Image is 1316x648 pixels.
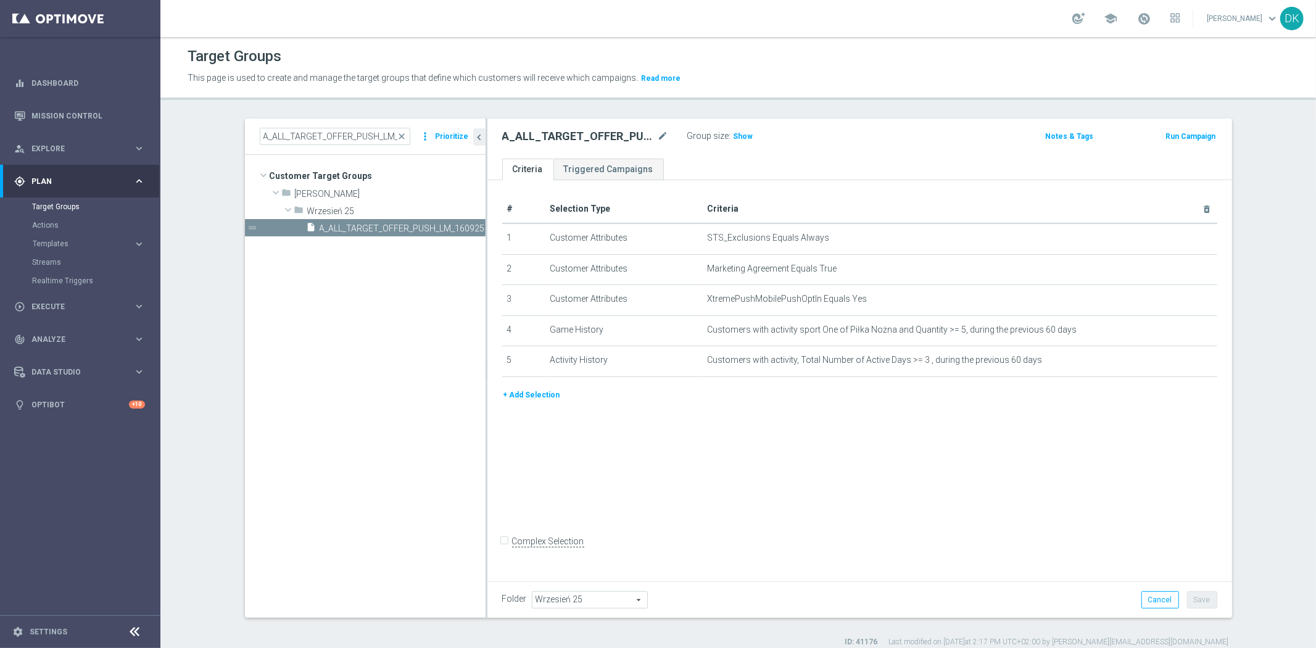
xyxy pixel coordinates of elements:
span: XtremePushMobilePushOptIn Equals Yes [707,294,867,304]
span: Execute [31,303,133,310]
div: Explore [14,143,133,154]
i: keyboard_arrow_right [133,301,145,312]
div: Actions [32,216,159,235]
label: Folder [502,594,527,604]
button: track_changes Analyze keyboard_arrow_right [14,334,146,344]
span: Customer Target Groups [270,167,486,185]
td: Customer Attributes [545,254,702,285]
td: Game History [545,315,702,346]
th: Selection Type [545,195,702,223]
button: Cancel [1141,591,1179,609]
a: Actions [32,220,128,230]
span: school [1104,12,1117,25]
span: Wrzesie&#x144; 25 [307,206,486,217]
div: DK [1280,7,1304,30]
i: lightbulb [14,399,25,410]
span: keyboard_arrow_down [1265,12,1279,25]
i: insert_drive_file [307,222,317,236]
button: person_search Explore keyboard_arrow_right [14,144,146,154]
td: 5 [502,346,545,377]
div: Templates keyboard_arrow_right [32,239,146,249]
h2: A_ALL_TARGET_OFFER_PUSH_LM_160925 [502,129,655,144]
a: Optibot [31,388,129,421]
div: Analyze [14,334,133,345]
input: Quick find group or folder [260,128,410,145]
i: delete_forever [1202,204,1212,214]
i: mode_edit [658,129,669,144]
button: Run Campaign [1164,130,1217,143]
span: This page is used to create and manage the target groups that define which customers will receive... [188,73,638,83]
span: Templates [33,240,121,247]
span: Dawid K. [295,189,486,199]
i: equalizer [14,78,25,89]
button: play_circle_outline Execute keyboard_arrow_right [14,302,146,312]
i: keyboard_arrow_right [133,143,145,154]
i: keyboard_arrow_right [133,238,145,250]
label: : [729,131,731,141]
div: Target Groups [32,197,159,216]
span: Plan [31,178,133,185]
button: Prioritize [434,128,471,145]
button: gps_fixed Plan keyboard_arrow_right [14,177,146,186]
button: Notes & Tags [1044,130,1095,143]
button: + Add Selection [502,388,561,402]
i: folder [294,205,304,219]
div: Data Studio keyboard_arrow_right [14,367,146,377]
i: gps_fixed [14,176,25,187]
div: Templates [33,240,133,247]
a: Mission Control [31,99,145,132]
span: close [397,131,407,141]
i: settings [12,626,23,638]
span: Explore [31,145,133,152]
div: Mission Control [14,99,145,132]
button: lightbulb Optibot +10 [14,400,146,410]
div: Optibot [14,388,145,421]
div: Execute [14,301,133,312]
i: person_search [14,143,25,154]
a: Realtime Triggers [32,276,128,286]
button: Save [1187,591,1217,609]
button: equalizer Dashboard [14,78,146,88]
td: 2 [502,254,545,285]
a: Streams [32,257,128,267]
label: ID: 41176 [845,637,878,647]
a: Settings [30,628,67,636]
td: 1 [502,223,545,254]
span: STS_Exclusions Equals Always [707,233,829,243]
span: Customers with activity, Total Number of Active Days >= 3 , during the previous 60 days [707,355,1042,365]
i: keyboard_arrow_right [133,333,145,345]
div: Plan [14,176,133,187]
th: # [502,195,545,223]
a: Triggered Campaigns [553,159,664,180]
span: Show [734,132,753,141]
i: folder [282,188,292,202]
button: chevron_left [473,128,486,146]
button: Mission Control [14,111,146,121]
i: more_vert [420,128,432,145]
i: keyboard_arrow_right [133,175,145,187]
div: Templates [32,235,159,253]
label: Last modified on [DATE] at 2:17 PM UTC+02:00 by [PERSON_NAME][EMAIL_ADDRESS][DOMAIN_NAME] [889,637,1229,647]
td: 4 [502,315,545,346]
div: Streams [32,253,159,272]
i: play_circle_outline [14,301,25,312]
button: Read more [640,72,682,85]
td: Customer Attributes [545,223,702,254]
i: track_changes [14,334,25,345]
span: Data Studio [31,368,133,376]
a: [PERSON_NAME]keyboard_arrow_down [1206,9,1280,28]
span: Criteria [707,204,739,214]
span: Analyze [31,336,133,343]
div: Dashboard [14,67,145,99]
i: chevron_left [474,131,486,143]
td: 3 [502,285,545,316]
label: Complex Selection [512,536,584,547]
a: Dashboard [31,67,145,99]
td: Customer Attributes [545,285,702,316]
